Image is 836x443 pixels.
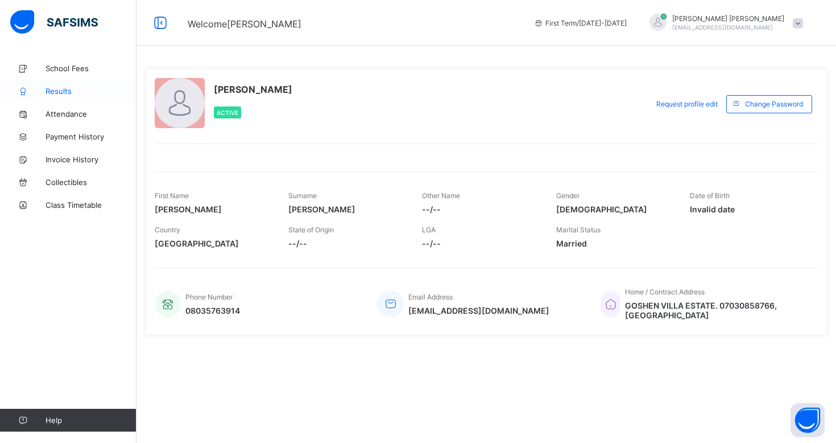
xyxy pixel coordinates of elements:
span: Invoice History [45,155,136,164]
span: [GEOGRAPHIC_DATA] [155,239,271,248]
span: Invalid date [690,204,806,214]
span: Results [45,87,136,96]
span: Country [155,225,180,234]
span: Married [556,239,673,248]
span: Marital Status [556,225,601,234]
span: State of Origin [288,225,334,234]
span: Attendance [45,109,136,118]
span: --/-- [422,204,539,214]
span: --/-- [288,239,405,248]
span: LGA [422,225,436,234]
span: [PERSON_NAME] [PERSON_NAME] [672,14,784,23]
span: [EMAIL_ADDRESS][DOMAIN_NAME] [408,306,549,315]
span: Email Address [408,293,453,301]
span: [EMAIL_ADDRESS][DOMAIN_NAME] [672,24,773,31]
span: Active [217,109,238,116]
span: session/term information [534,19,627,27]
span: Date of Birth [690,191,730,200]
span: Welcome [PERSON_NAME] [188,18,301,30]
span: --/-- [422,239,539,248]
span: [PERSON_NAME] [214,84,292,95]
span: Change Password [745,100,803,108]
div: OLAYINKAOLAYINKA [638,14,809,32]
span: Class Timetable [45,200,136,210]
span: First Name [155,191,189,200]
span: GOSHEN VILLA ESTATE. 07030858766, [GEOGRAPHIC_DATA] [625,301,806,320]
button: Open asap [791,403,825,437]
span: Other Name [422,191,460,200]
span: [DEMOGRAPHIC_DATA] [556,204,673,214]
span: Gender [556,191,580,200]
span: Collectibles [45,178,136,187]
span: [PERSON_NAME] [155,204,271,214]
span: Home / Contract Address [625,288,705,296]
span: Surname [288,191,317,200]
span: School Fees [45,64,136,73]
span: Phone Number [185,293,233,301]
span: 08035763914 [185,306,240,315]
span: Request profile edit [656,100,718,108]
span: Payment History [45,132,136,141]
span: Help [45,416,136,425]
span: [PERSON_NAME] [288,204,405,214]
img: safsims [10,10,98,34]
